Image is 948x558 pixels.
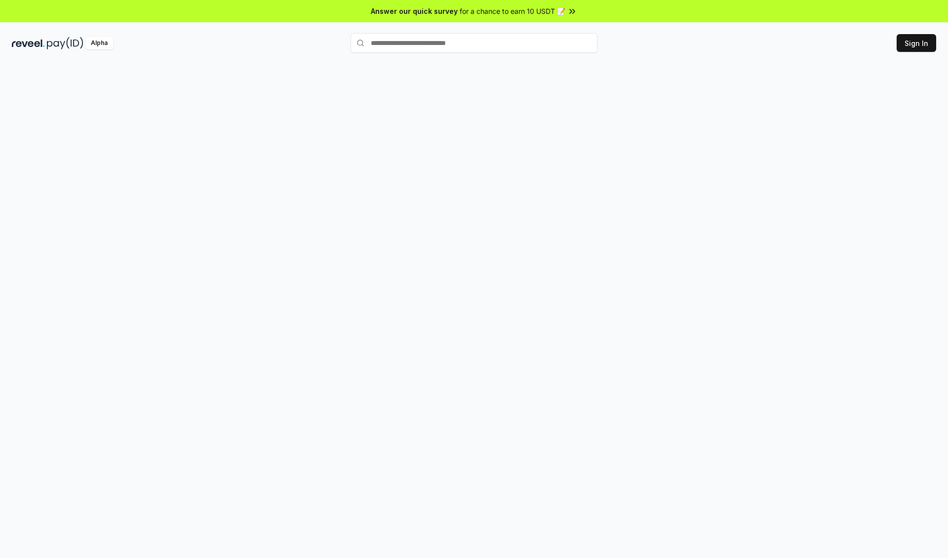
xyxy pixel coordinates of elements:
span: for a chance to earn 10 USDT 📝 [460,6,565,16]
img: pay_id [47,37,83,49]
img: reveel_dark [12,37,45,49]
span: Answer our quick survey [371,6,458,16]
div: Alpha [85,37,113,49]
button: Sign In [897,34,936,52]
